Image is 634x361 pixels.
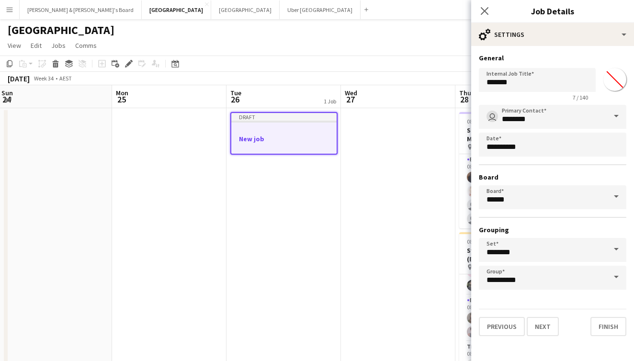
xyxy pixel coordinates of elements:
button: Uber [GEOGRAPHIC_DATA] [280,0,361,19]
span: 28 [458,94,471,105]
a: Jobs [47,39,69,52]
h3: Sydney Marathon Expo (Elevate) [459,246,566,263]
span: 7 / 140 [565,94,596,101]
div: AEST [59,75,72,82]
span: Week 34 [32,75,56,82]
a: View [4,39,25,52]
app-job-card: 08:00-20:15 (12h15m)2/4Samsung @ Sydney Marathon Expo ICC [GEOGRAPHIC_DATA]1 RoleBrand Ambassador... [459,112,566,228]
button: [GEOGRAPHIC_DATA] [142,0,211,19]
button: [PERSON_NAME] & [PERSON_NAME]'s Board [20,0,142,19]
span: Mon [116,89,128,97]
a: Comms [71,39,101,52]
span: Edit [31,41,42,50]
span: Wed [345,89,357,97]
span: View [8,41,21,50]
span: Tue [230,89,241,97]
button: Next [527,317,559,336]
span: 27 [343,94,357,105]
span: Comms [75,41,97,50]
span: Sun [1,89,13,97]
h1: [GEOGRAPHIC_DATA] [8,23,114,37]
span: 26 [229,94,241,105]
h3: New job [231,135,337,143]
button: Finish [590,317,626,336]
h3: Board [479,173,626,181]
h3: Job Details [471,5,634,17]
h3: Grouping [479,226,626,234]
div: [DATE] [8,74,30,83]
div: Draft [231,113,337,121]
button: Previous [479,317,525,336]
app-job-card: DraftNew job [230,112,338,155]
a: Edit [27,39,45,52]
div: 1 Job [324,98,336,105]
div: Settings [471,23,634,46]
app-card-role: Brand Ambassador ([PERSON_NAME])1I34A2/408:00-20:15 (12h15m)[PERSON_NAME][PERSON_NAME] [459,154,566,228]
span: Thu [459,89,471,97]
button: [GEOGRAPHIC_DATA] [211,0,280,19]
span: 08:00-20:15 (12h15m) [467,118,520,125]
app-card-role: Brand Ambassador ([PERSON_NAME])2/208:00-20:00 (12h)![PERSON_NAME][PERSON_NAME] [459,295,566,341]
span: 08:00-20:00 (12h) [467,238,509,245]
h3: General [479,54,626,62]
span: Jobs [51,41,66,50]
h3: Samsung @ Sydney Marathon Expo [459,126,566,143]
span: 25 [114,94,128,105]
